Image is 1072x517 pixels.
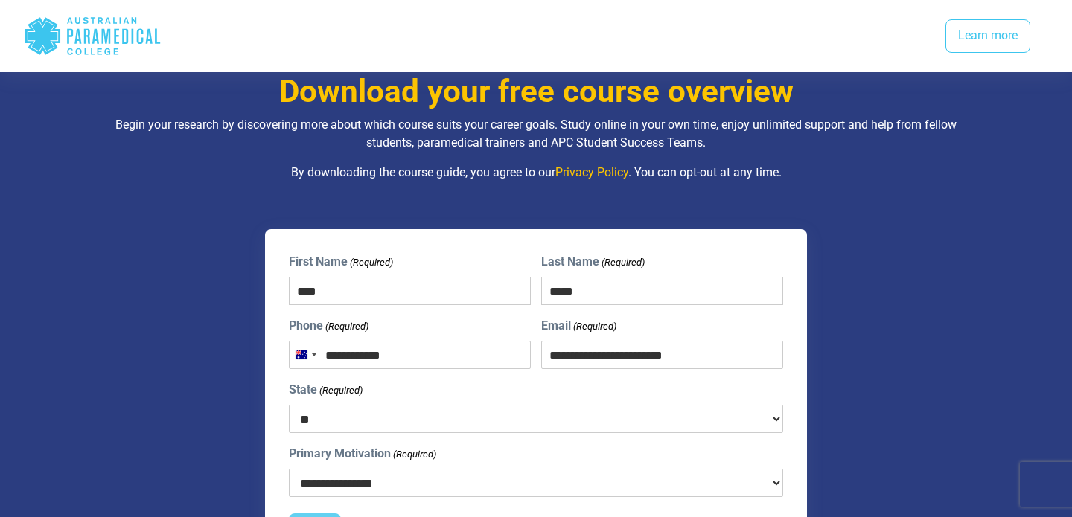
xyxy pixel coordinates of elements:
span: (Required) [392,447,437,462]
label: Email [541,317,616,335]
label: State [289,381,363,399]
span: (Required) [600,255,645,270]
span: (Required) [349,255,394,270]
a: Privacy Policy [555,165,628,179]
h3: Download your free course overview [100,73,971,111]
p: Begin your research by discovering more about which course suits your career goals. Study online ... [100,116,971,152]
label: Primary Motivation [289,445,436,463]
div: Australian Paramedical College [24,12,162,60]
a: Learn more [945,19,1030,54]
label: Phone [289,317,368,335]
span: (Required) [325,319,369,334]
label: First Name [289,253,393,271]
span: (Required) [319,383,363,398]
p: By downloading the course guide, you agree to our . You can opt-out at any time. [100,164,971,182]
span: (Required) [572,319,616,334]
label: Last Name [541,253,645,271]
button: Selected country [290,341,321,368]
